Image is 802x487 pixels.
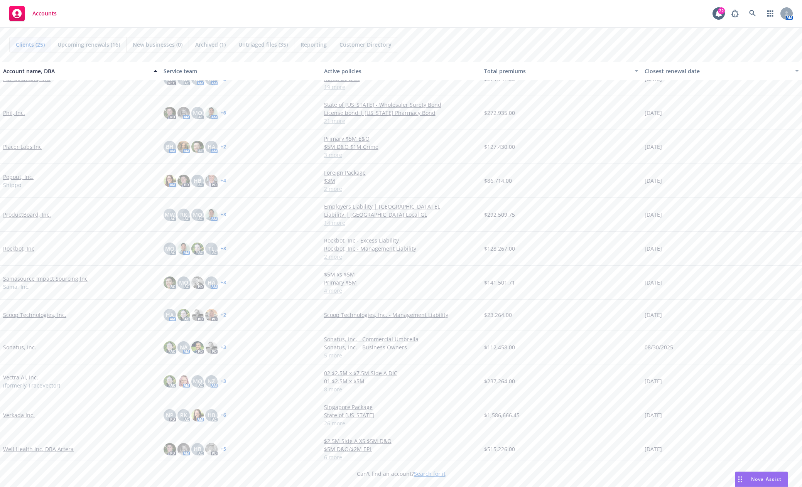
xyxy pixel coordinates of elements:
button: Nova Assist [735,472,788,487]
a: + 3 [221,379,226,384]
a: 21 more [324,117,478,125]
div: Drag to move [735,472,745,487]
span: [DATE] [645,109,662,117]
a: 6 more [324,453,478,461]
span: [DATE] [645,445,662,453]
span: $272,935.00 [484,109,515,117]
span: MQ [193,377,202,385]
a: Scoop Technologies, Inc. - Management Liability [324,311,478,319]
a: Rockbot, Inc [3,244,34,253]
a: Rockbot, Inc - Excess Liability [324,236,478,244]
span: $1,586,666.45 [484,411,520,419]
div: Account name, DBA [3,67,149,75]
a: 2 more [324,253,478,261]
img: photo [205,209,218,221]
span: HB [194,177,201,185]
img: photo [191,341,204,354]
a: Singapore Package [324,403,478,411]
img: photo [191,243,204,255]
span: Sama, Inc. [3,283,30,291]
div: Service team [164,67,318,75]
div: Closest renewal date [645,67,790,75]
a: Primary $5M E&O [324,135,478,143]
a: Sonatus, Inc. [3,343,36,351]
span: Can't find an account? [357,470,446,478]
span: [DATE] [645,244,662,253]
img: photo [164,443,176,455]
img: photo [164,375,176,388]
span: Archived (1) [195,40,226,49]
img: photo [177,175,190,187]
img: photo [205,341,218,354]
span: $292,509.75 [484,211,515,219]
span: New businesses (0) [133,40,182,49]
img: photo [164,107,176,119]
span: $128,267.00 [484,244,515,253]
img: photo [177,141,190,153]
span: Untriaged files (35) [238,40,288,49]
span: Shippo [3,181,21,189]
span: TL [208,244,214,253]
a: + 6 [221,111,226,115]
a: 3 more [324,151,478,159]
a: $5M xs $5M [324,270,478,278]
span: NZ [208,377,215,385]
img: photo [177,243,190,255]
a: State of [US_STATE] [324,411,478,419]
a: + 2 [221,77,226,81]
a: $5M D&O $1M Crime [324,143,478,151]
button: Closest renewal date [642,62,802,80]
button: Total premiums [481,62,642,80]
a: Sonatus, Inc. - Business Owners [324,343,478,351]
div: Total premiums [484,67,630,75]
img: photo [177,443,190,455]
img: photo [205,175,218,187]
a: 4 more [324,286,478,295]
span: MQ [179,278,188,286]
span: [DATE] [645,211,662,219]
a: License bond | [US_STATE] Pharmacy Bond [324,109,478,117]
span: [DATE] [645,377,662,385]
span: RK [180,411,187,419]
span: NP [166,411,174,419]
a: State of [US_STATE] - Wholesaler Surety Bond [324,101,478,109]
a: + 3 [221,246,226,251]
span: HA [208,278,215,286]
span: MQ [193,211,202,219]
span: HA [208,143,215,151]
span: Customer Directory [339,40,392,49]
a: Primary $5M [324,278,478,286]
span: (formerly TraceVector) [3,381,60,389]
img: photo [191,309,204,321]
a: + 4 [221,179,226,183]
a: Search for it [414,470,446,477]
a: Placer Labs Inc [3,143,42,151]
a: Employers Liability | [GEOGRAPHIC_DATA] EL [324,202,478,211]
a: Switch app [763,6,778,21]
a: Scoop Technologies, Inc. [3,311,66,319]
div: Active policies [324,67,478,75]
img: photo [191,141,204,153]
a: 2 more [324,185,478,193]
img: photo [177,309,190,321]
span: Nova Assist [751,476,782,482]
span: RK [180,211,187,219]
span: [DATE] [645,311,662,319]
a: Popout, Inc. [3,173,34,181]
span: [DATE] [645,278,662,286]
span: $23,264.00 [484,311,512,319]
img: photo [205,443,218,455]
img: photo [177,375,190,388]
img: photo [191,409,204,421]
span: [DATE] [645,411,662,419]
img: photo [164,175,176,187]
a: $2.5M Side A XS $5M D&O [324,437,478,445]
img: photo [205,309,218,321]
a: + 6 [221,413,226,418]
a: Accounts [6,3,60,24]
